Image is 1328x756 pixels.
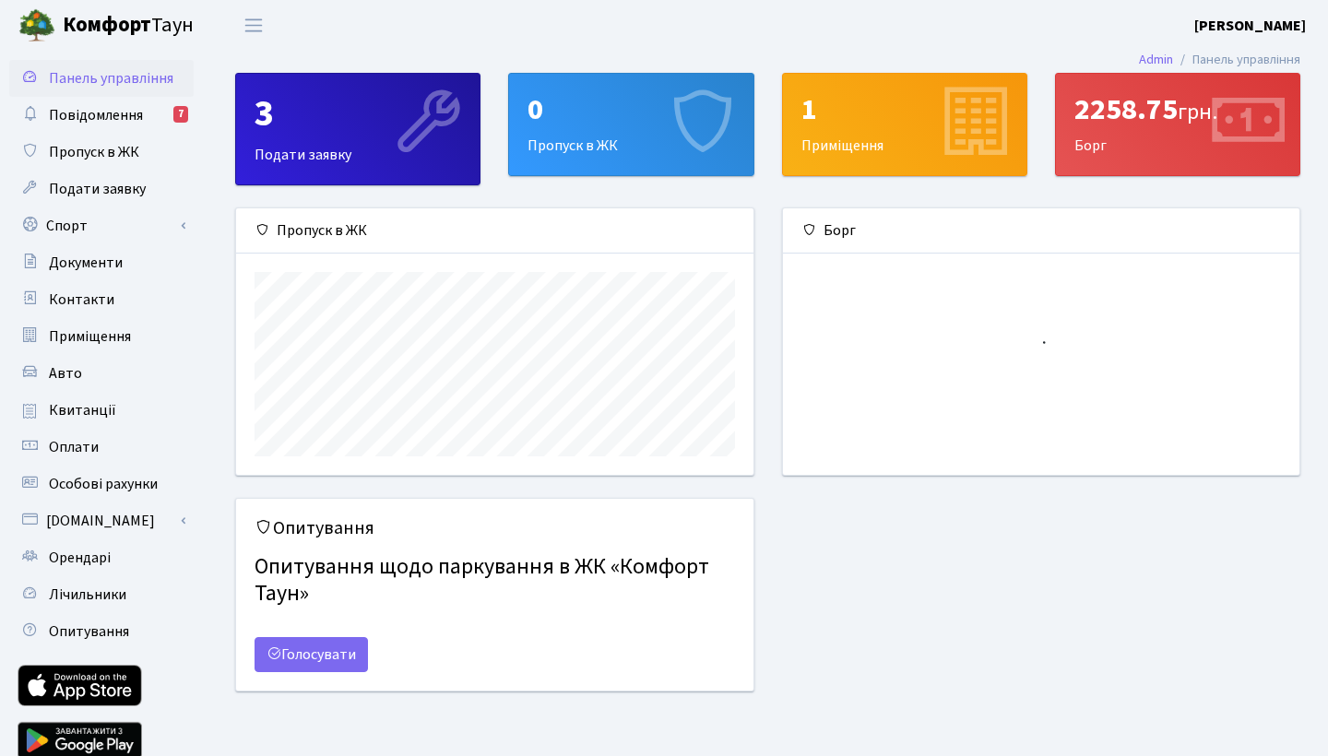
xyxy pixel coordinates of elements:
[9,576,194,613] a: Лічильники
[231,10,277,41] button: Переключити навігацію
[173,106,188,123] div: 7
[236,208,753,254] div: Пропуск в ЖК
[255,517,735,539] h5: Опитування
[49,363,82,384] span: Авто
[9,207,194,244] a: Спорт
[9,466,194,502] a: Особові рахунки
[235,73,480,185] a: 3Подати заявку
[1178,96,1217,128] span: грн.
[49,400,116,420] span: Квитанції
[9,281,194,318] a: Контакти
[1194,15,1306,37] a: [PERSON_NAME]
[18,7,55,44] img: logo.png
[49,105,143,125] span: Повідомлення
[782,73,1027,176] a: 1Приміщення
[9,244,194,281] a: Документи
[9,355,194,392] a: Авто
[49,289,114,310] span: Контакти
[63,10,151,40] b: Комфорт
[9,318,194,355] a: Приміщення
[9,134,194,171] a: Пропуск в ЖК
[236,74,480,184] div: Подати заявку
[801,92,1008,127] div: 1
[255,92,461,136] div: 3
[49,474,158,494] span: Особові рахунки
[255,637,368,672] a: Голосувати
[49,68,173,89] span: Панель управління
[9,502,194,539] a: [DOMAIN_NAME]
[9,392,194,429] a: Квитанції
[9,613,194,650] a: Опитування
[49,585,126,605] span: Лічильники
[255,547,735,615] h4: Опитування щодо паркування в ЖК «Комфорт Таун»
[9,539,194,576] a: Орендарі
[1139,50,1173,69] a: Admin
[508,73,753,176] a: 0Пропуск в ЖК
[9,429,194,466] a: Оплати
[509,74,753,175] div: Пропуск в ЖК
[9,60,194,97] a: Панель управління
[49,621,129,642] span: Опитування
[1194,16,1306,36] b: [PERSON_NAME]
[1056,74,1299,175] div: Борг
[49,253,123,273] span: Документи
[9,171,194,207] a: Подати заявку
[49,437,99,457] span: Оплати
[1074,92,1281,127] div: 2258.75
[49,142,139,162] span: Пропуск в ЖК
[49,326,131,347] span: Приміщення
[783,74,1026,175] div: Приміщення
[63,10,194,41] span: Таун
[1173,50,1300,70] li: Панель управління
[9,97,194,134] a: Повідомлення7
[49,548,111,568] span: Орендарі
[1111,41,1328,79] nav: breadcrumb
[528,92,734,127] div: 0
[783,208,1300,254] div: Борг
[49,179,146,199] span: Подати заявку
